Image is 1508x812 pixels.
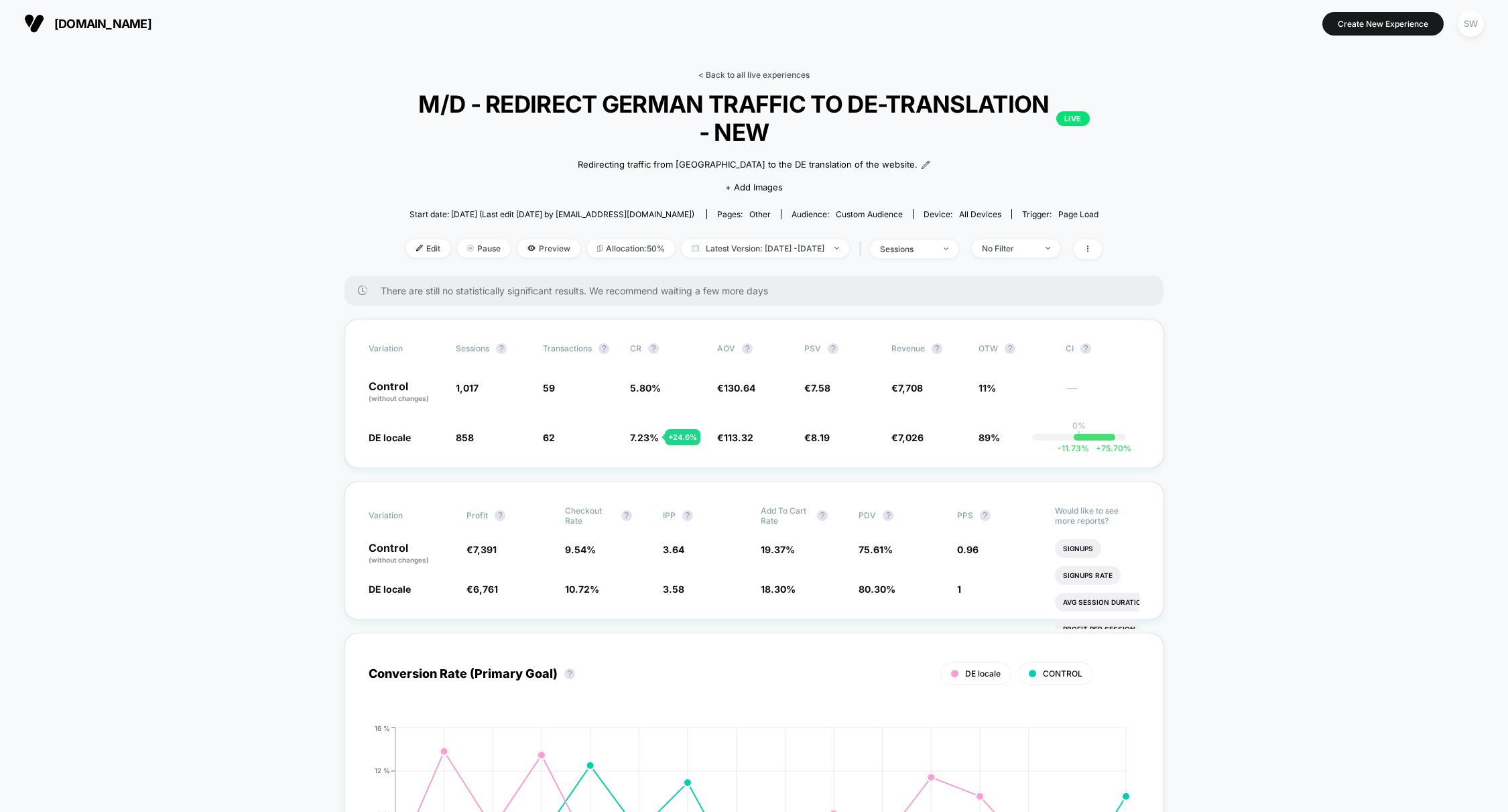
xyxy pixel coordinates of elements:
[725,182,783,192] span: + Add Images
[369,542,453,565] p: Control
[369,432,411,443] span: DE locale
[979,432,1000,443] span: 89%
[965,669,1001,679] span: DE locale
[543,382,555,394] span: 59
[811,382,830,394] span: 7.58
[466,583,498,595] span: €
[834,247,839,249] img: end
[543,343,592,353] span: Transactions
[959,209,1001,219] span: all devices
[1066,384,1139,404] span: ---
[979,382,996,394] span: 11%
[804,343,821,353] span: PSV
[828,343,838,354] button: ?
[891,343,925,353] span: Revenue
[856,239,870,259] span: |
[1046,247,1050,249] img: end
[692,245,699,251] img: calendar
[682,510,693,521] button: ?
[24,13,44,34] img: Visually logo
[630,343,641,353] span: CR
[944,247,948,250] img: end
[717,432,753,443] span: €
[682,239,849,257] span: Latest Version: [DATE] - [DATE]
[406,239,450,257] span: Edit
[369,381,442,404] p: Control
[621,510,632,521] button: ?
[456,432,474,443] span: 858
[1055,539,1101,558] li: Signups
[749,209,771,219] span: other
[1058,443,1089,453] span: -11.73 %
[1043,669,1082,679] span: CONTROL
[369,583,411,595] span: DE locale
[957,583,961,595] span: 1
[578,158,918,172] span: Redirecting traffic from [GEOGRAPHIC_DATA] to the DE translation of the website.
[913,209,1011,219] span: Device:
[375,723,390,732] tspan: 16 %
[836,209,903,219] span: Custom Audience
[564,669,575,679] button: ?
[957,510,973,520] span: PPS
[698,70,810,80] a: < Back to all live experiences
[418,90,1090,146] span: M/D - REDIRECT GERMAN TRAFFIC TO DE-TRANSLATION - NEW
[1056,111,1090,126] p: LIVE
[663,510,676,520] span: IPP
[1058,209,1098,219] span: Page Load
[1022,209,1098,219] div: Trigger:
[1005,343,1015,354] button: ?
[466,544,497,555] span: €
[859,583,895,595] span: 80.30 %
[724,382,755,394] span: 130.64
[565,583,599,595] span: 10.72 %
[980,510,991,521] button: ?
[1066,343,1139,354] span: CI
[369,556,429,564] span: (without changes)
[466,510,488,520] span: Profit
[891,432,924,443] span: €
[599,343,609,354] button: ?
[665,429,700,445] div: + 24.6 %
[742,343,753,354] button: ?
[898,382,923,394] span: 7,708
[630,432,659,443] span: 7.23 %
[898,432,924,443] span: 7,026
[648,343,659,354] button: ?
[473,544,497,555] span: 7,391
[416,245,423,251] img: edit
[761,506,810,526] span: Add To Cart Rate
[410,209,694,219] span: Start date: [DATE] (Last edit [DATE] by [EMAIL_ADDRESS][DOMAIN_NAME])
[1080,343,1091,354] button: ?
[761,544,795,555] span: 19.37 %
[54,17,151,31] span: [DOMAIN_NAME]
[717,382,755,394] span: €
[456,382,479,394] span: 1,017
[630,382,661,394] span: 5.80 %
[456,343,489,353] span: Sessions
[663,544,684,555] span: 3.64
[369,394,429,402] span: (without changes)
[811,432,830,443] span: 8.19
[804,382,830,394] span: €
[880,244,934,254] div: sessions
[565,506,615,526] span: Checkout Rate
[859,510,876,520] span: PDV
[1055,620,1143,638] li: Profit Per Session
[496,343,507,354] button: ?
[1055,566,1121,585] li: Signups Rate
[1454,10,1488,38] button: SW
[883,510,893,521] button: ?
[457,239,511,257] span: Pause
[1078,430,1080,441] p: |
[891,382,923,394] span: €
[381,285,1137,296] span: There are still no statistically significant results. We recommend waiting a few more days
[369,506,442,526] span: Variation
[473,583,498,595] span: 6,761
[932,343,942,354] button: ?
[982,243,1035,253] div: No Filter
[565,544,596,555] span: 9.54 %
[957,544,979,555] span: 0.96
[543,432,555,443] span: 62
[587,239,675,257] span: Allocation: 50%
[1055,593,1155,612] li: Avg Session Duration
